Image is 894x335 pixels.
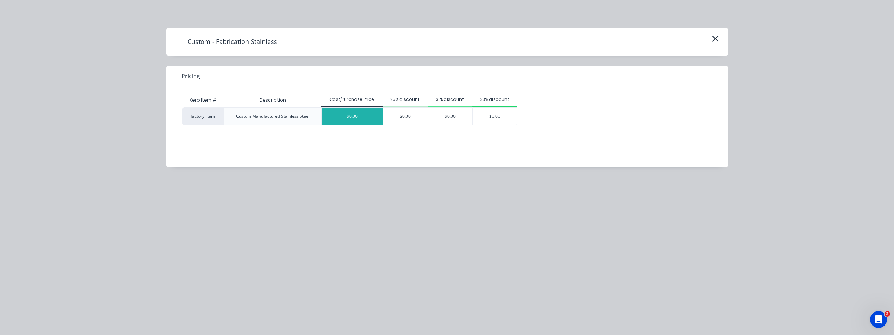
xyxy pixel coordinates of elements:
div: Custom Manufactured Stainless Steel [236,113,309,120]
div: 25% discount [383,96,428,103]
div: 31% discount [428,96,472,103]
div: Description [254,91,292,109]
h4: Custom - Fabrication Stainless [177,35,288,49]
div: $0.00 [383,108,428,125]
div: $0.00 [322,108,383,125]
iframe: Intercom live chat [870,311,887,328]
div: $0.00 [428,108,472,125]
div: $0.00 [473,108,517,125]
div: Xero Item # [182,93,224,107]
div: factory_item [182,107,224,125]
div: 33% discount [472,96,517,103]
div: Cost/Purchase Price [321,96,383,103]
span: 2 [885,311,890,317]
span: Pricing [182,72,200,80]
